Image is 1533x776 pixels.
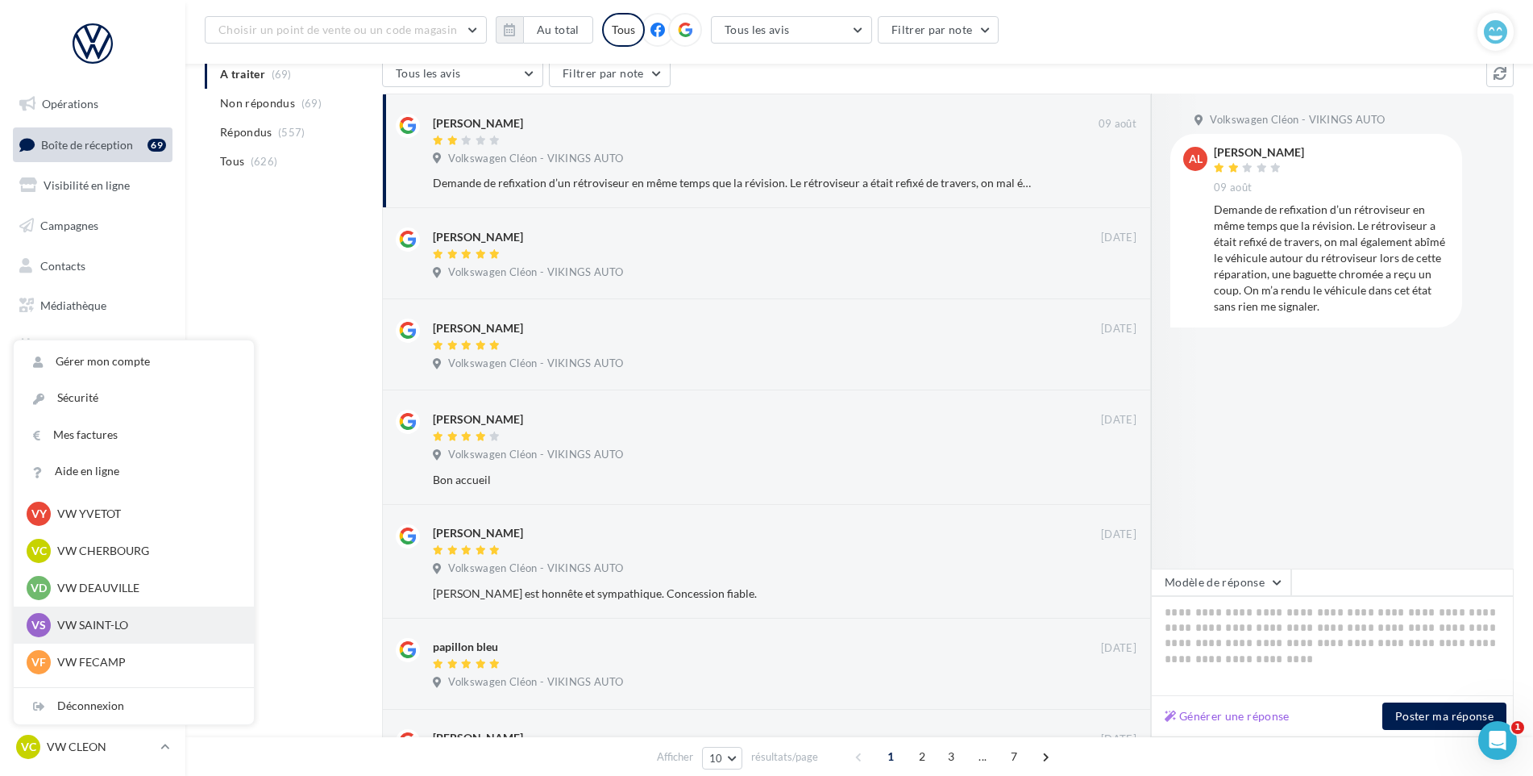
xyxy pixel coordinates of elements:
[433,320,523,336] div: [PERSON_NAME]
[220,124,272,140] span: Répondus
[57,506,235,522] p: VW YVETOT
[751,749,818,765] span: résultats/page
[205,16,487,44] button: Choisir un point de vente ou un code magasin
[41,137,133,151] span: Boîte de réception
[523,16,593,44] button: Au total
[448,561,623,576] span: Volkswagen Cléon - VIKINGS AUTO
[938,744,964,770] span: 3
[1084,263,1137,286] button: Ignorer
[1101,322,1136,336] span: [DATE]
[1151,569,1291,596] button: Modèle de réponse
[1210,113,1385,127] span: Volkswagen Cléon - VIKINGS AUTO
[10,369,176,417] a: PLV et print personnalisable
[433,411,523,428] div: [PERSON_NAME]
[44,178,130,192] span: Visibilité en ligne
[31,543,47,559] span: VC
[10,289,176,323] a: Médiathèque
[57,580,235,596] p: VW DEAUVILLE
[1158,707,1296,726] button: Générer une réponse
[396,66,461,80] span: Tous les avis
[14,417,254,453] a: Mes factures
[14,688,254,724] div: Déconnexion
[909,744,935,770] span: 2
[31,580,47,596] span: VD
[31,617,46,633] span: VS
[1101,528,1136,542] span: [DATE]
[448,448,623,462] span: Volkswagen Cléon - VIKINGS AUTO
[1214,202,1449,315] div: Demande de refixation d’un rétroviseur en même temps que la révision. Le rétroviseur a était refi...
[496,16,593,44] button: Au total
[1083,469,1136,491] button: Ignorer
[725,23,790,36] span: Tous les avis
[42,97,98,111] span: Opérations
[549,60,671,87] button: Filtrer par note
[878,16,999,44] button: Filtrer par note
[1101,413,1136,428] span: [DATE]
[1083,172,1136,194] button: Ignorer
[40,219,98,232] span: Campagnes
[448,265,623,280] span: Volkswagen Cléon - VIKINGS AUTO
[433,229,523,245] div: [PERSON_NAME]
[433,472,1032,488] div: Bon accueil
[1084,354,1137,377] button: Ignorer
[1101,231,1136,245] span: [DATE]
[14,344,254,380] a: Gérer mon compte
[382,60,543,87] button: Tous les avis
[1214,181,1252,195] span: 09 août
[448,357,623,371] span: Volkswagen Cléon - VIKINGS AUTO
[10,329,176,363] a: Calendrier
[21,739,36,755] span: VC
[657,749,693,765] span: Afficher
[878,744,904,770] span: 1
[218,23,457,36] span: Choisir un point de vente ou un code magasin
[301,97,322,110] span: (69)
[1099,117,1136,131] span: 09 août
[147,139,166,152] div: 69
[970,744,995,770] span: ...
[433,175,1032,191] div: Demande de refixation d’un rétroviseur en même temps que la révision. Le rétroviseur a était refi...
[1101,641,1136,656] span: [DATE]
[433,586,1032,602] div: [PERSON_NAME] est honnête et sympathique. Concession fiable.
[251,155,278,168] span: (626)
[1101,732,1136,747] span: [DATE]
[57,654,235,670] p: VW FECAMP
[1189,151,1203,167] span: al
[709,752,723,765] span: 10
[1214,147,1304,158] div: [PERSON_NAME]
[220,153,244,169] span: Tous
[14,380,254,416] a: Sécurité
[57,543,235,559] p: VW CHERBOURG
[1084,674,1137,696] button: Ignorer
[47,739,154,755] p: VW CLEON
[57,617,235,633] p: VW SAINT-LO
[31,506,47,522] span: VY
[433,639,498,655] div: papillon bleu
[1083,582,1136,605] button: Ignorer
[1511,721,1524,734] span: 1
[10,249,176,283] a: Contacts
[13,732,172,762] a: VC VW CLEON
[10,209,176,243] a: Campagnes
[40,258,85,272] span: Contacts
[433,115,523,131] div: [PERSON_NAME]
[702,747,743,770] button: 10
[40,298,106,312] span: Médiathèque
[602,13,645,47] div: Tous
[448,675,623,690] span: Volkswagen Cléon - VIKINGS AUTO
[1382,703,1506,730] button: Poster ma réponse
[1001,744,1027,770] span: 7
[278,126,305,139] span: (557)
[10,87,176,121] a: Opérations
[10,169,176,202] a: Visibilité en ligne
[433,525,523,541] div: [PERSON_NAME]
[433,730,523,746] div: [PERSON_NAME]
[10,423,176,470] a: Campagnes DataOnDemand
[1478,721,1517,760] iframe: Intercom live chat
[220,95,295,111] span: Non répondus
[40,339,94,353] span: Calendrier
[14,453,254,490] a: Aide en ligne
[448,152,623,166] span: Volkswagen Cléon - VIKINGS AUTO
[31,654,46,670] span: VF
[711,16,872,44] button: Tous les avis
